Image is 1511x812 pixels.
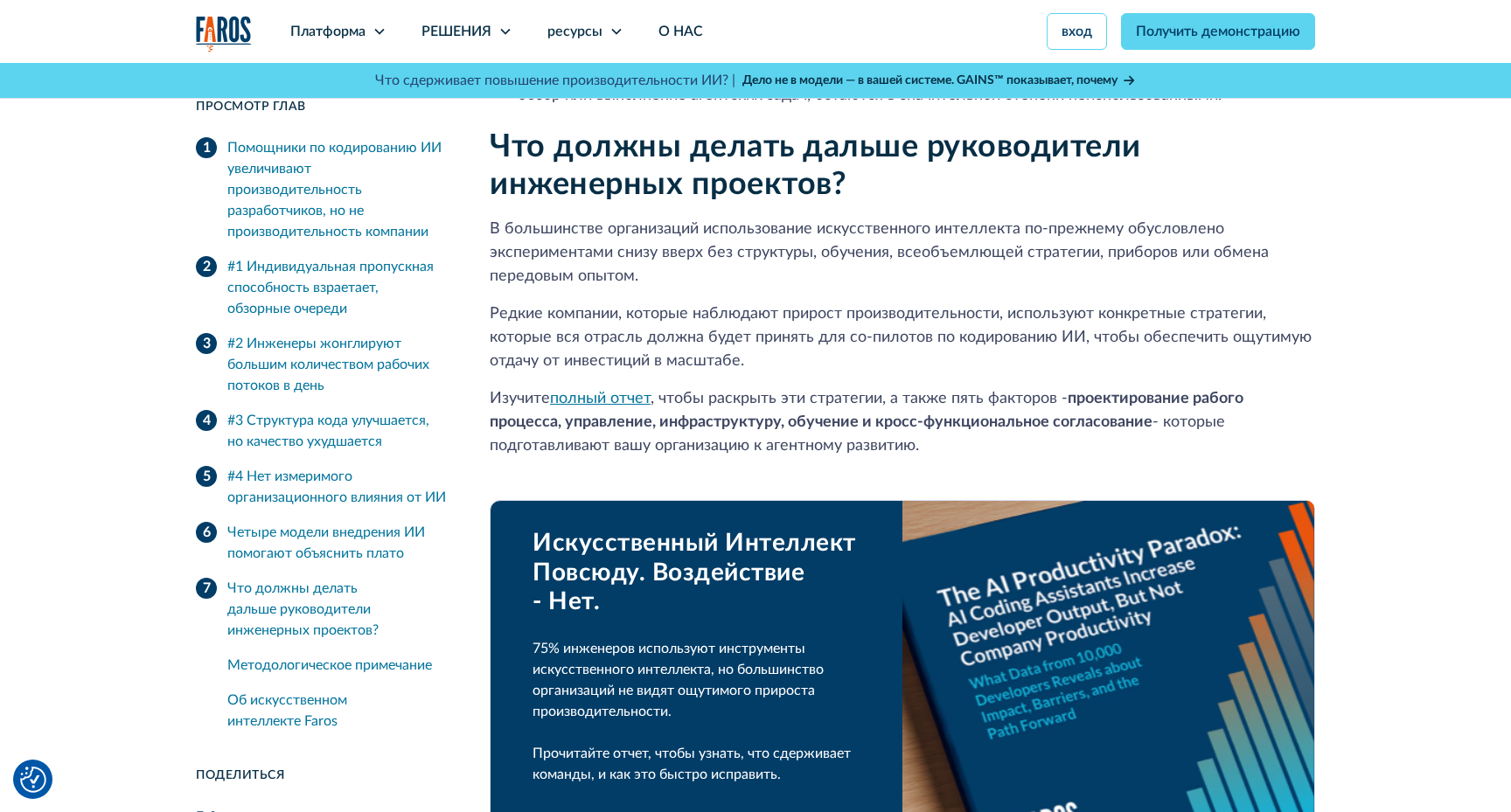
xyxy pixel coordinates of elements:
[490,302,1315,373] p: Редкие компании, которые наблюдают прирост производительности, используют конкретные стратегии, к...
[20,767,46,793] img: Кнопка «Пересмотреть согласие»
[196,249,448,326] a: #1 Индивидуальная пропускная способность взраетает, обзорные очереди
[196,16,252,52] a: главная страница
[196,459,448,515] a: #4 Нет измеримого организационного влияния от ИИ
[227,655,448,676] div: Методологическое примечание
[196,326,448,403] a: #2 Инженеры жонглируют большим количеством рабочих потоков в день
[196,767,448,785] div: поделиться
[1047,13,1107,50] a: вход
[227,256,448,319] div: #1 Индивидуальная пропускная способность взраетает, обзорные очереди
[533,638,860,785] div: 75% инженеров используют инструменты искусственного интеллекта, но большинство организаций не вид...
[227,690,448,732] div: Об искусственном интеллекте Faros
[490,128,1315,204] h2: Что должны делать дальше руководители инженерных проектов?
[550,391,651,406] a: полный отчет
[490,387,1315,458] p: Изучите , чтобы раскрыть эти стратегии, а также пять факторов - - которые подготавливают вашу орг...
[227,683,448,739] a: Об искусственном интеллекте Faros
[196,403,448,459] a: #3 Структура кода улучшается, но качество ухудшается
[742,72,1137,90] a: Дело не в модели — в вашей системе. GAINS™ показывает, почему
[227,466,448,508] div: #4 Нет измеримого организационного влияния от ИИ
[490,218,1315,288] p: В большинстве организаций использование искусственного интеллекта по-прежнему обусловлено экспери...
[1121,13,1315,50] a: Получить демонстрацию
[533,529,860,617] div: Искусственный Интеллект Повсюду. Воздействие - Нет.
[196,515,448,571] a: Четыре модели внедрения ИИ помогают объяснить плато
[290,21,366,42] div: Платформа
[196,130,448,249] a: Помощники по кодированию ИИ увеличивают производительность разработчиков, но не производительност...
[196,16,252,52] img: Логотип аналитической и отчетной компании Faros.
[196,571,448,648] a: Что должны делать дальше руководители инженерных проектов?
[742,74,1118,87] strong: Дело не в модели — в вашей системе. GAINS™ показывает, почему
[227,410,448,452] div: #3 Структура кода улучшается, но качество ухудшается
[196,98,448,116] div: ПРОСМОТР ГЛАВ
[20,767,46,793] button: Настройка куки-файлов
[227,333,448,396] div: #2 Инженеры жонглируют большим количеством рабочих потоков в день
[227,137,448,242] div: Помощники по кодированию ИИ увеличивают производительность разработчиков, но не производительност...
[227,522,448,564] div: Четыре модели внедрения ИИ помогают объяснить плато
[421,21,491,42] div: РЕШЕНИЯ
[375,70,735,91] p: Что сдерживает повышение производительности ИИ? |
[227,578,448,641] div: Что должны делать дальше руководители инженерных проектов?
[547,21,602,42] div: ресурсы
[227,648,448,683] a: Методологическое примечание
